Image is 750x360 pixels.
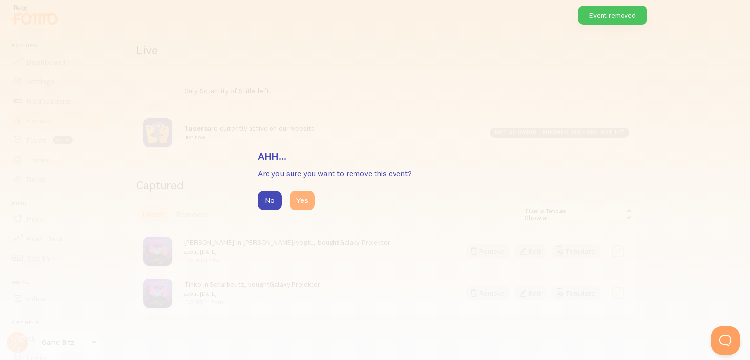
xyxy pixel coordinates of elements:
button: No [258,191,282,210]
iframe: Help Scout Beacon - Open [711,326,740,355]
div: Event removed [578,6,647,25]
p: Are you sure you want to remove this event? [258,168,492,179]
button: Yes [290,191,315,210]
h3: Ahh... [258,150,492,162]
